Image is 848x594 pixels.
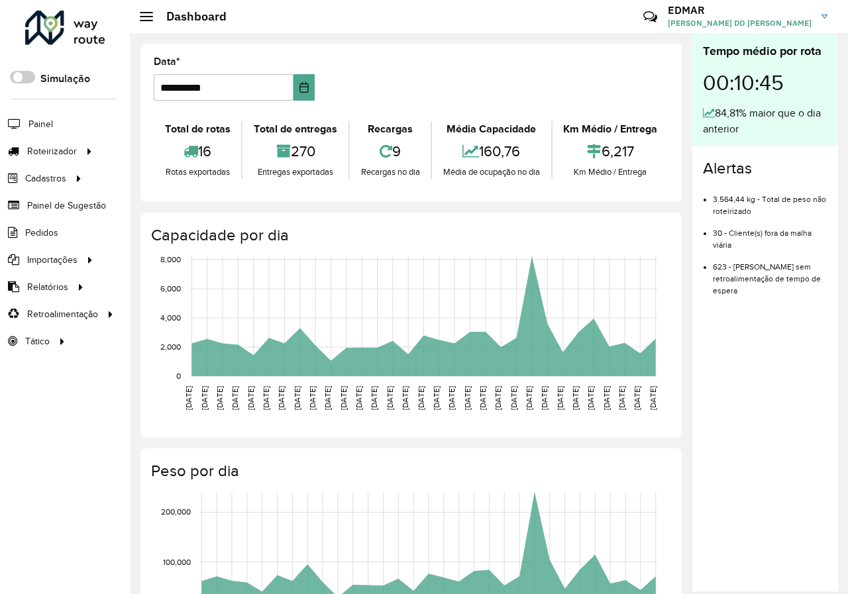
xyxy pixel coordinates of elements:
[668,4,812,17] h3: EDMAR
[370,386,378,410] text: [DATE]
[27,144,77,158] span: Roteirizador
[447,386,456,410] text: [DATE]
[353,137,427,166] div: 9
[184,386,193,410] text: [DATE]
[509,386,518,410] text: [DATE]
[432,386,441,410] text: [DATE]
[215,386,224,410] text: [DATE]
[28,117,53,131] span: Painel
[246,386,255,410] text: [DATE]
[668,17,812,29] span: [PERSON_NAME] DO [PERSON_NAME]
[157,137,238,166] div: 16
[25,172,66,185] span: Cadastros
[633,386,641,410] text: [DATE]
[308,386,317,410] text: [DATE]
[713,251,827,297] li: 623 - [PERSON_NAME] sem retroalimentação de tempo de espera
[151,226,668,245] h4: Capacidade por dia
[556,121,665,137] div: Km Médio / Entrega
[417,386,425,410] text: [DATE]
[246,166,344,179] div: Entregas exportadas
[176,371,181,380] text: 0
[40,71,90,87] label: Simulação
[703,159,827,178] h4: Alertas
[339,386,348,410] text: [DATE]
[277,386,286,410] text: [DATE]
[435,166,547,179] div: Média de ocupação no dia
[617,386,626,410] text: [DATE]
[463,386,472,410] text: [DATE]
[246,137,344,166] div: 270
[494,386,502,410] text: [DATE]
[163,558,191,566] text: 100,000
[713,183,827,217] li: 3.564,44 kg - Total de peso não roteirizado
[161,508,191,517] text: 200,000
[354,386,363,410] text: [DATE]
[571,386,580,410] text: [DATE]
[586,386,595,410] text: [DATE]
[262,386,270,410] text: [DATE]
[703,60,827,105] div: 00:10:45
[151,462,668,481] h4: Peso por dia
[157,166,238,179] div: Rotas exportadas
[435,121,547,137] div: Média Capacidade
[713,217,827,251] li: 30 - Cliente(s) fora da malha viária
[353,121,427,137] div: Recargas
[386,386,394,410] text: [DATE]
[27,199,106,213] span: Painel de Sugestão
[293,74,315,101] button: Choose Date
[556,166,665,179] div: Km Médio / Entrega
[525,386,533,410] text: [DATE]
[435,137,547,166] div: 160,76
[160,255,181,264] text: 8,000
[353,166,427,179] div: Recargas no dia
[602,386,611,410] text: [DATE]
[160,284,181,293] text: 6,000
[246,121,344,137] div: Total de entregas
[540,386,549,410] text: [DATE]
[27,307,98,321] span: Retroalimentação
[478,386,487,410] text: [DATE]
[200,386,209,410] text: [DATE]
[27,280,68,294] span: Relatórios
[25,226,58,240] span: Pedidos
[703,105,827,137] div: 84,81% maior que o dia anterior
[649,386,657,410] text: [DATE]
[401,386,409,410] text: [DATE]
[636,3,664,31] a: Contato Rápido
[27,253,78,267] span: Importações
[160,342,181,351] text: 2,000
[154,54,180,70] label: Data
[160,313,181,322] text: 4,000
[157,121,238,137] div: Total de rotas
[293,386,301,410] text: [DATE]
[153,9,227,24] h2: Dashboard
[25,334,50,348] span: Tático
[556,137,665,166] div: 6,217
[231,386,239,410] text: [DATE]
[556,386,564,410] text: [DATE]
[323,386,332,410] text: [DATE]
[703,42,827,60] div: Tempo médio por rota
